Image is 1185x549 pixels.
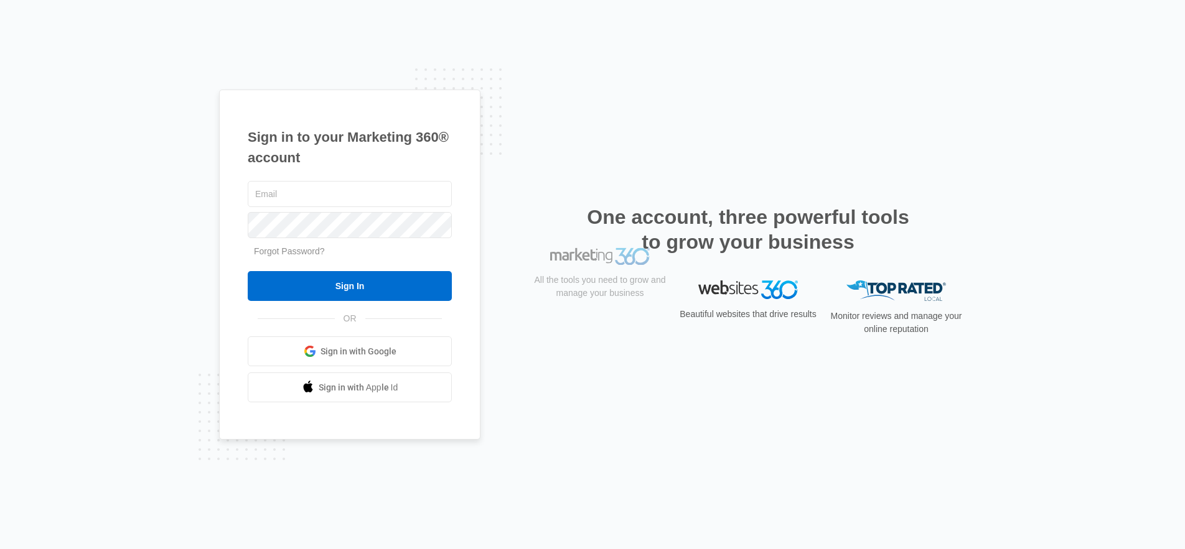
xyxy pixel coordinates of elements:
[248,336,452,366] a: Sign in with Google
[678,308,818,321] p: Beautiful websites that drive results
[530,307,670,333] p: All the tools you need to grow and manage your business
[248,127,452,168] h1: Sign in to your Marketing 360® account
[248,271,452,301] input: Sign In
[550,280,650,298] img: Marketing 360
[248,372,452,402] a: Sign in with Apple Id
[827,310,966,336] p: Monitor reviews and manage your online reputation
[698,280,798,298] img: Websites 360
[321,345,396,358] span: Sign in with Google
[583,205,913,254] h2: One account, three powerful tools to grow your business
[254,246,325,256] a: Forgot Password?
[248,181,452,207] input: Email
[319,381,398,394] span: Sign in with Apple Id
[335,312,365,325] span: OR
[846,280,946,301] img: Top Rated Local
